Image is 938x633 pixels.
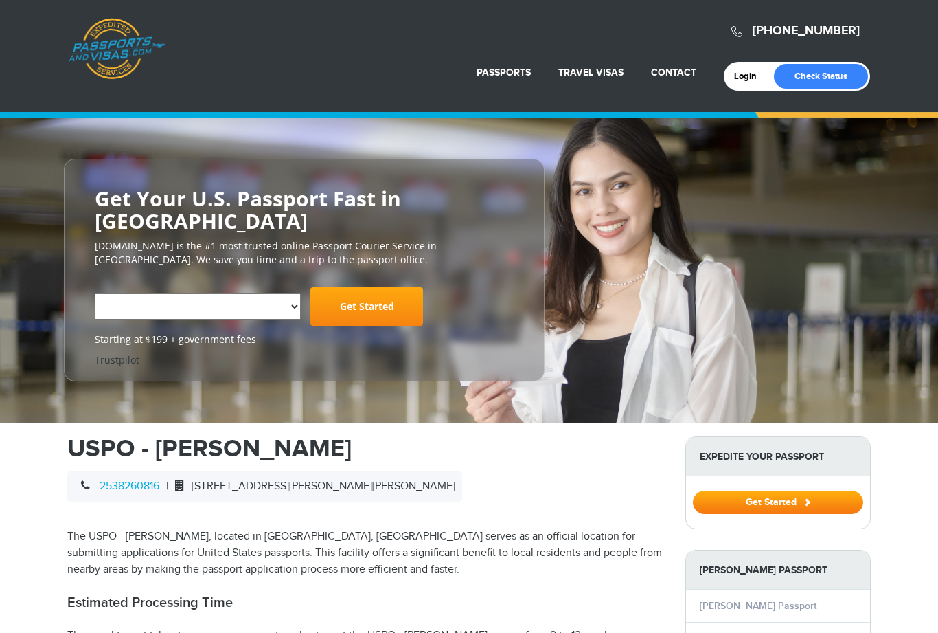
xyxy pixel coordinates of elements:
h1: USPO - [PERSON_NAME] [67,436,665,461]
a: Get Started [310,287,423,326]
span: Starting at $199 + government fees [95,333,514,346]
a: Travel Visas [558,67,624,78]
h2: Get Your U.S. Passport Fast in [GEOGRAPHIC_DATA] [95,187,514,232]
a: Login [734,71,766,82]
strong: [PERSON_NAME] Passport [686,551,870,590]
a: 2538260816 [100,480,159,493]
h2: Estimated Processing Time [67,595,665,611]
div: | [67,471,462,502]
span: [STREET_ADDRESS][PERSON_NAME][PERSON_NAME] [168,480,455,493]
strong: Expedite Your Passport [686,437,870,476]
a: Contact [651,67,696,78]
a: [PHONE_NUMBER] [753,23,860,38]
a: Trustpilot [95,353,139,366]
p: The USPO - [PERSON_NAME], located in [GEOGRAPHIC_DATA], [GEOGRAPHIC_DATA] serves as an official l... [67,529,665,578]
button: Get Started [693,491,863,514]
a: Get Started [693,496,863,507]
a: [PERSON_NAME] Passport [700,600,816,612]
a: Passports [477,67,531,78]
a: Check Status [774,64,868,89]
a: Passports & [DOMAIN_NAME] [68,18,165,80]
p: [DOMAIN_NAME] is the #1 most trusted online Passport Courier Service in [GEOGRAPHIC_DATA]. We sav... [95,239,514,267]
